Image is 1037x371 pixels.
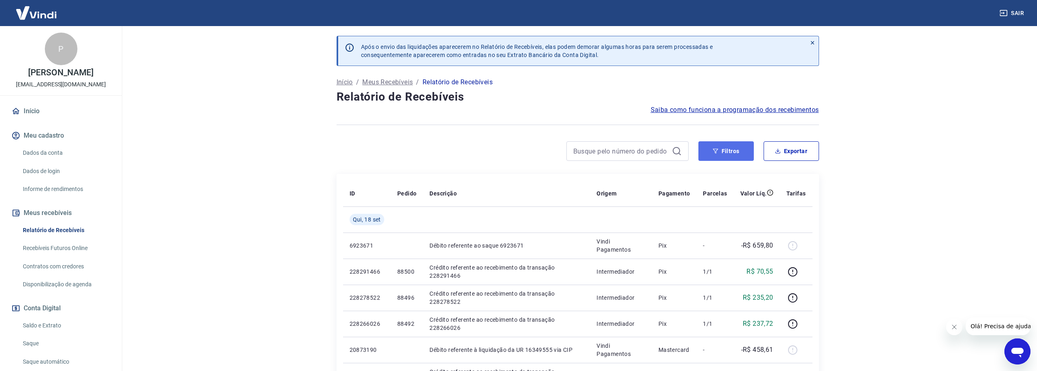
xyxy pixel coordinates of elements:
p: Pix [658,241,690,250]
input: Busque pelo número do pedido [573,145,669,157]
a: Início [337,77,353,87]
p: 228278522 [350,294,384,302]
button: Meus recebíveis [10,204,112,222]
p: Débito referente à liquidação da UR 16349555 via CIP [429,346,583,354]
p: Após o envio das liquidações aparecerem no Relatório de Recebíveis, elas podem demorar algumas ho... [361,43,713,59]
p: Pagamento [658,189,690,198]
p: ID [350,189,355,198]
p: Pix [658,320,690,328]
p: 88496 [397,294,416,302]
p: Intermediador [597,294,645,302]
p: 20873190 [350,346,384,354]
p: R$ 70,55 [746,267,773,277]
p: R$ 235,20 [743,293,773,303]
p: R$ 237,72 [743,319,773,329]
a: Recebíveis Futuros Online [20,240,112,257]
p: 1/1 [703,320,727,328]
p: 1/1 [703,268,727,276]
p: [EMAIL_ADDRESS][DOMAIN_NAME] [16,80,106,89]
p: Origem [597,189,616,198]
button: Exportar [764,141,819,161]
p: 1/1 [703,294,727,302]
button: Meu cadastro [10,127,112,145]
iframe: Botão para abrir a janela de mensagens [1004,338,1030,364]
p: Crédito referente ao recebimento da transação 228266026 [429,316,583,332]
a: Saque [20,335,112,352]
a: Dados da conta [20,145,112,161]
button: Filtros [698,141,754,161]
p: 228266026 [350,320,384,328]
p: Relatório de Recebíveis [423,77,493,87]
p: Crédito referente ao recebimento da transação 228291466 [429,263,583,280]
p: Mastercard [658,346,690,354]
img: Vindi [10,0,63,25]
p: Pedido [397,189,416,198]
p: Intermediador [597,320,645,328]
p: Vindi Pagamentos [597,342,645,358]
p: / [416,77,419,87]
a: Início [10,102,112,120]
a: Relatório de Recebíveis [20,222,112,239]
p: Crédito referente ao recebimento da transação 228278522 [429,290,583,306]
a: Informe de rendimentos [20,181,112,198]
a: Saldo e Extrato [20,317,112,334]
p: [PERSON_NAME] [28,68,93,77]
p: -R$ 659,80 [741,241,773,250]
p: - [703,241,727,250]
p: 88492 [397,320,416,328]
p: Pix [658,268,690,276]
a: Contratos com credores [20,258,112,275]
p: 88500 [397,268,416,276]
h4: Relatório de Recebíveis [337,89,819,105]
p: -R$ 458,61 [741,345,773,355]
p: Vindi Pagamentos [597,237,645,254]
a: Disponibilização de agenda [20,276,112,293]
span: Qui, 18 set [353,215,381,224]
a: Saiba como funciona a programação dos recebimentos [651,105,819,115]
p: Parcelas [703,189,727,198]
a: Saque automático [20,353,112,370]
p: Pix [658,294,690,302]
iframe: Mensagem da empresa [966,317,1030,335]
p: Débito referente ao saque 6923671 [429,241,583,250]
div: P [45,33,77,65]
p: Valor Líq. [740,189,767,198]
button: Sair [998,6,1027,21]
p: Descrição [429,189,457,198]
button: Conta Digital [10,299,112,317]
p: / [356,77,359,87]
p: Intermediador [597,268,645,276]
p: 228291466 [350,268,384,276]
a: Dados de login [20,163,112,180]
span: Olá! Precisa de ajuda? [5,6,68,12]
p: Tarifas [786,189,806,198]
p: 6923671 [350,241,384,250]
iframe: Fechar mensagem [946,319,962,335]
a: Meus Recebíveis [362,77,413,87]
p: - [703,346,727,354]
